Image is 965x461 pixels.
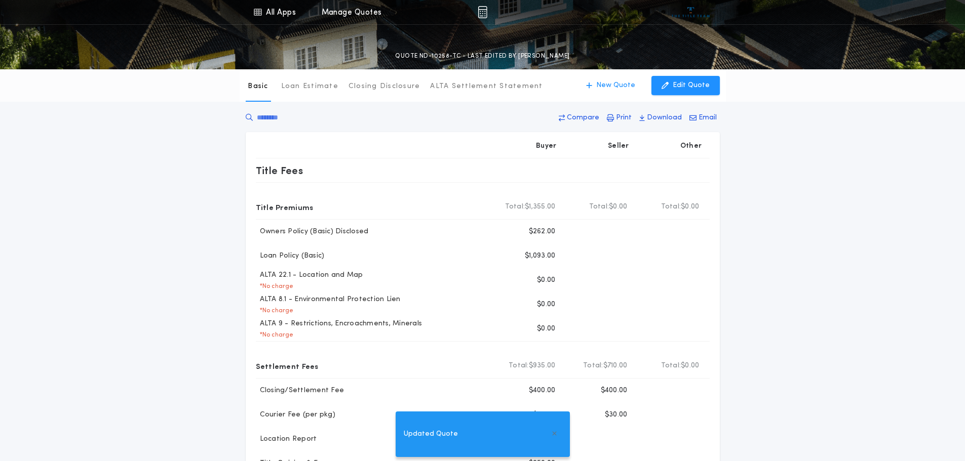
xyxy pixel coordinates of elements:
[395,51,569,61] p: QUOTE ND-10258-TC - LAST EDITED BY [PERSON_NAME]
[478,6,487,18] img: img
[529,386,556,396] p: $400.00
[604,109,635,127] button: Print
[608,141,629,151] p: Seller
[616,113,632,123] p: Print
[686,109,720,127] button: Email
[529,227,556,237] p: $262.00
[596,80,635,91] p: New Quote
[256,307,294,315] p: * No charge
[672,7,710,17] img: vs-icon
[256,282,294,290] p: * No charge
[603,361,628,371] span: $710.00
[537,324,555,334] p: $0.00
[556,109,602,127] button: Compare
[636,109,685,127] button: Download
[256,295,401,305] p: ALTA 8.1 - Environmental Protection Lien
[673,80,710,91] p: Edit Quote
[256,319,422,329] p: ALTA 9 - Restrictions, Encroachments, Minerals
[576,76,645,95] button: New Quote
[609,202,627,212] span: $0.00
[256,331,294,339] p: * No charge
[509,361,529,371] b: Total:
[525,251,555,261] p: $1,093.00
[661,202,681,212] b: Total:
[430,81,543,92] p: ALTA Settlement Statement
[256,358,319,374] p: Settlement Fees
[404,429,458,440] span: Updated Quote
[567,113,599,123] p: Compare
[256,386,344,396] p: Closing/Settlement Fee
[525,202,555,212] span: $1,355.00
[651,76,720,95] button: Edit Quote
[583,361,603,371] b: Total:
[256,162,303,179] p: Title Fees
[647,113,682,123] p: Download
[256,199,314,215] p: Title Premiums
[680,141,701,151] p: Other
[699,113,717,123] p: Email
[681,361,699,371] span: $0.00
[537,275,555,285] p: $0.00
[256,251,325,261] p: Loan Policy (Basic)
[601,386,628,396] p: $400.00
[589,202,609,212] b: Total:
[505,202,525,212] b: Total:
[349,81,420,92] p: Closing Disclosure
[536,141,556,151] p: Buyer
[681,202,699,212] span: $0.00
[256,270,363,280] p: ALTA 22.1 - Location and Map
[537,300,555,310] p: $0.00
[529,361,556,371] span: $935.00
[281,81,338,92] p: Loan Estimate
[248,81,268,92] p: Basic
[256,227,369,237] p: Owners Policy (Basic) Disclosed
[661,361,681,371] b: Total:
